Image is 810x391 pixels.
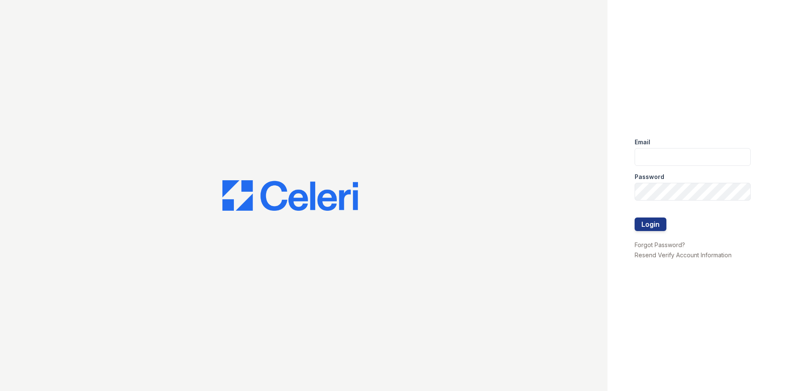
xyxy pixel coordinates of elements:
[635,138,650,146] label: Email
[635,251,732,259] a: Resend Verify Account Information
[635,241,685,248] a: Forgot Password?
[635,173,664,181] label: Password
[635,218,666,231] button: Login
[222,180,358,211] img: CE_Logo_Blue-a8612792a0a2168367f1c8372b55b34899dd931a85d93a1a3d3e32e68fde9ad4.png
